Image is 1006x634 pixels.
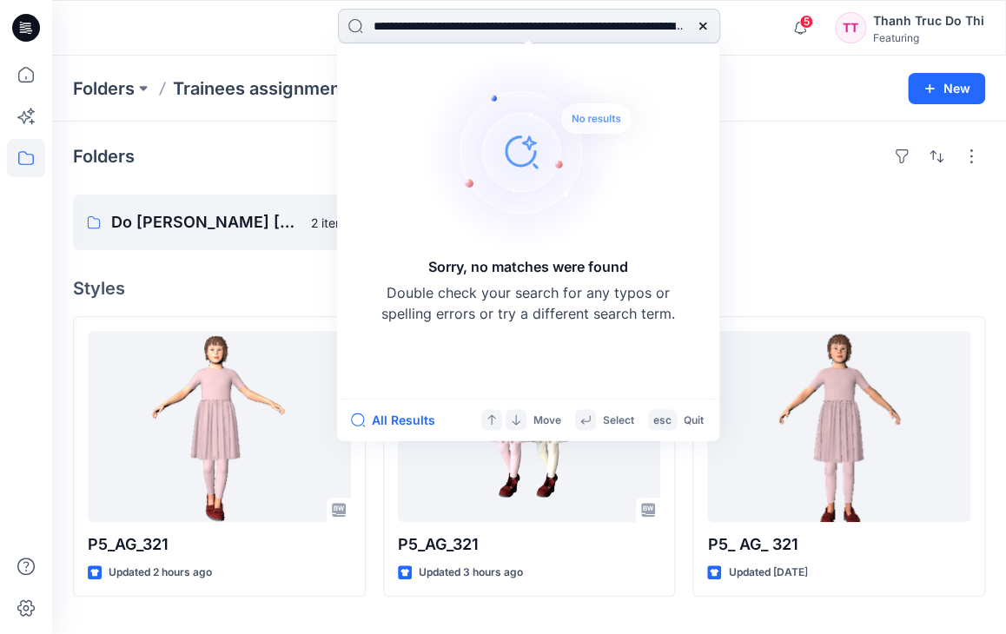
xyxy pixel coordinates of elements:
p: Move [533,411,561,429]
p: Double check your search for any typos or spelling errors or try a different search term. [381,281,676,323]
h4: Styles [73,278,985,299]
p: Do [PERSON_NAME] [PERSON_NAME] [111,210,301,234]
div: TT [835,12,866,43]
div: Thanh Truc Do Thi [873,10,984,31]
div: Featuring [873,31,984,44]
button: New [908,73,985,104]
span: 5 [799,15,813,29]
p: Trainees assignment [173,76,347,101]
p: Updated [DATE] [728,564,807,582]
h5: Sorry, no matches were found [428,255,628,276]
p: 2 items [311,214,352,232]
p: P5_AG_321 [88,532,351,557]
h4: Folders [73,146,135,167]
p: Updated 3 hours ago [419,564,523,582]
p: P5_AG_321 [398,532,661,557]
a: P5_ AG_ 321 [707,331,970,522]
img: Sorry, no matches were found [420,47,664,255]
p: Quit [684,411,704,429]
p: Select [603,411,634,429]
a: P5_AG_321 [88,331,351,522]
p: Updated 2 hours ago [109,564,212,582]
button: All Results [351,409,447,430]
a: Do [PERSON_NAME] [PERSON_NAME]2 items [73,195,366,250]
p: P5_ AG_ 321 [707,532,970,557]
a: Folders [73,76,135,101]
p: esc [653,411,672,429]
